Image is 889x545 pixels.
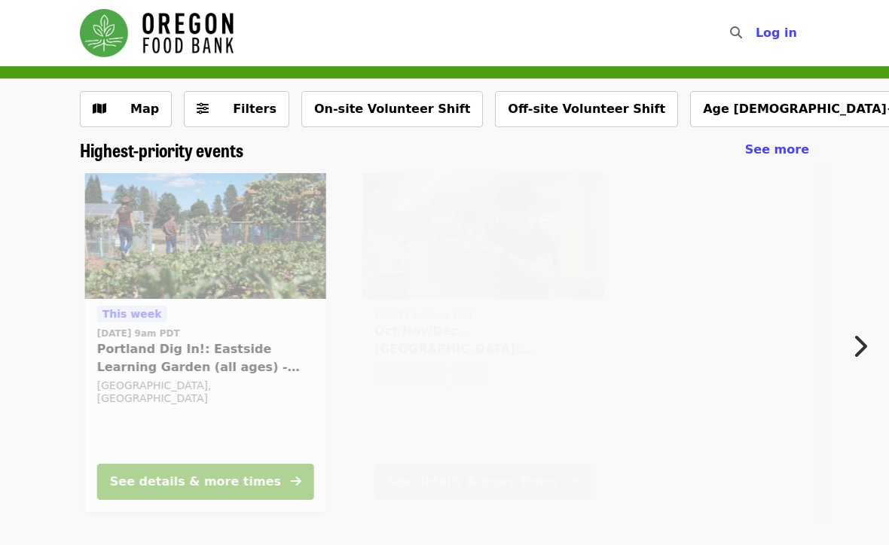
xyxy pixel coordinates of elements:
[374,464,591,500] button: See details & more times
[93,102,106,116] i: map icon
[97,340,314,376] span: Portland Dig In!: Eastside Learning Garden (all ages) - Aug/Sept/Oct
[374,309,474,322] time: [DATE] 1:30pm PDT
[568,474,579,489] i: arrow-right icon
[852,332,867,361] i: chevron-right icon
[97,379,314,405] div: [GEOGRAPHIC_DATA], [GEOGRAPHIC_DATA]
[374,322,591,358] span: Oct/Nov/Dec - [GEOGRAPHIC_DATA]: Repack/Sort (age [DEMOGRAPHIC_DATA]+)
[387,473,558,491] div: See details & more times
[751,15,763,51] input: Search
[233,102,276,116] span: Filters
[291,474,301,489] i: arrow-right icon
[102,308,162,320] span: This week
[744,18,809,48] button: Log in
[301,91,483,127] button: On-site Volunteer Shift
[97,327,180,340] time: [DATE] 9am PDT
[80,9,234,57] img: Oregon Food Bank - Home
[495,91,678,127] button: Off-site Volunteer Shift
[80,139,243,161] a: Highest-priority events
[745,141,809,159] a: See more
[110,473,281,491] div: See details & more times
[68,139,821,161] div: Highest-priority events
[130,102,159,116] span: Map
[839,325,889,367] button: Next item
[745,142,809,157] span: See more
[362,173,603,300] img: Oct/Nov/Dec - Portland: Repack/Sort (age 8+) organized by Oregon Food Bank
[97,464,314,500] button: See details & more times
[362,173,603,512] a: See details for "Oct/Nov/Dec - Portland: Repack/Sort (age 8+)"
[80,136,243,163] span: Highest-priority events
[85,173,326,300] img: Portland Dig In!: Eastside Learning Garden (all ages) - Aug/Sept/Oct organized by Oregon Food Bank
[184,91,289,127] button: Filters (0 selected)
[85,173,326,512] a: See details for "Portland Dig In!: Eastside Learning Garden (all ages) - Aug/Sept/Oct"
[756,26,797,40] span: Log in
[197,102,209,116] i: sliders-h icon
[374,361,591,387] div: [GEOGRAPHIC_DATA], [GEOGRAPHIC_DATA]
[80,91,172,127] button: Show map view
[730,26,742,40] i: search icon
